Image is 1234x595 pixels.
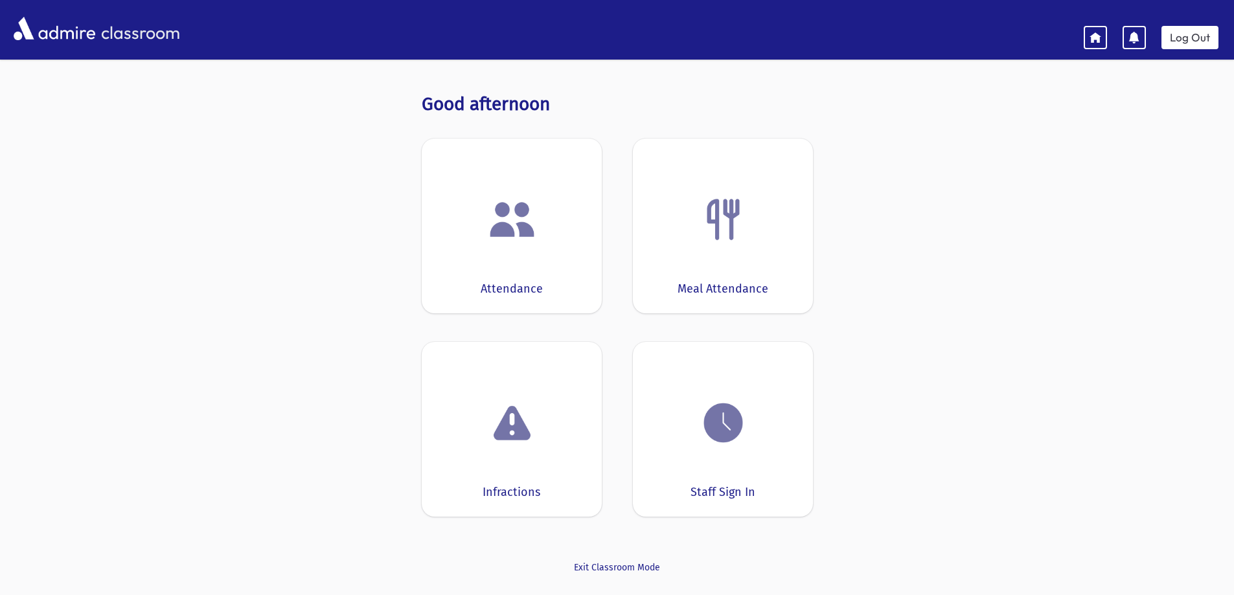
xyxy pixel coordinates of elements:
[98,12,180,46] span: classroom
[699,195,748,244] img: Fork.png
[691,484,755,501] div: Staff Sign In
[1161,26,1218,49] a: Log Out
[483,484,540,501] div: Infractions
[699,398,748,447] img: clock.png
[678,280,768,298] div: Meal Attendance
[481,280,543,298] div: Attendance
[10,14,98,43] img: AdmirePro
[422,561,813,574] a: Exit Classroom Mode
[488,401,537,450] img: exclamation.png
[422,93,813,115] h3: Good afternoon
[488,195,537,244] img: users.png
